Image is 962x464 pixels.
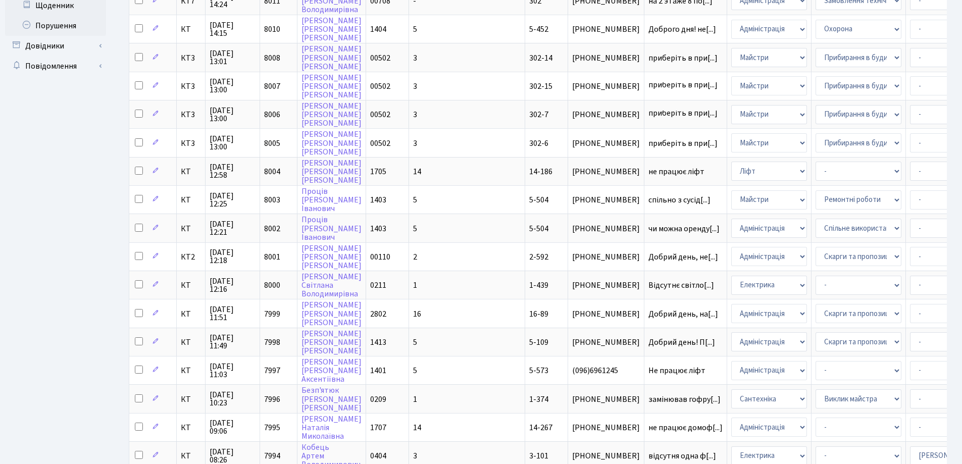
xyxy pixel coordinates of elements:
span: КТ3 [181,54,201,62]
span: 7994 [264,450,280,461]
span: 7997 [264,365,280,376]
span: чи можна оренду[...] [648,223,720,234]
a: Проців[PERSON_NAME]Іванович [301,215,362,243]
span: 0209 [370,394,386,405]
span: [DATE] 12:58 [210,163,256,179]
a: [PERSON_NAME]СвітланаВолодимирівна [301,271,362,299]
span: [PHONE_NUMBER] [572,424,640,432]
a: [PERSON_NAME][PERSON_NAME][PERSON_NAME] [301,300,362,328]
span: [PHONE_NUMBER] [572,281,640,289]
span: [PHONE_NUMBER] [572,25,640,33]
span: 00502 [370,81,390,92]
a: [PERSON_NAME][PERSON_NAME][PERSON_NAME] [301,72,362,100]
span: 5-452 [529,24,548,35]
span: [DATE] 12:21 [210,220,256,236]
span: не працює домоф[...] [648,422,723,433]
span: КТ [181,281,201,289]
span: спільно з сусід[...] [648,194,711,205]
span: не працює ліфт [648,168,723,176]
span: [DATE] 12:25 [210,192,256,208]
span: [PHONE_NUMBER] [572,452,640,460]
span: 7999 [264,308,280,320]
span: [PHONE_NUMBER] [572,310,640,318]
a: [PERSON_NAME][PERSON_NAME][PERSON_NAME] [301,100,362,129]
span: 1 [413,394,417,405]
span: КТ [181,424,201,432]
span: 14 [413,422,421,433]
span: 0404 [370,450,386,461]
span: 8007 [264,81,280,92]
span: КТ [181,452,201,460]
span: [DATE] 11:49 [210,334,256,350]
span: КТ [181,25,201,33]
a: [PERSON_NAME][PERSON_NAME][PERSON_NAME] [301,129,362,158]
span: 302-15 [529,81,552,92]
span: 00502 [370,109,390,120]
a: [PERSON_NAME][PERSON_NAME]Аксентіївна [301,356,362,385]
span: Доброго дня! не[...] [648,24,716,35]
span: 1-374 [529,394,548,405]
span: 14-267 [529,422,552,433]
span: [DATE] 14:15 [210,21,256,37]
span: відсутня одна ф[...] [648,450,716,461]
span: 16 [413,308,421,320]
span: [DATE] 13:00 [210,78,256,94]
span: [PHONE_NUMBER] [572,139,640,147]
span: 3 [413,450,417,461]
span: 1403 [370,223,386,234]
span: КТ2 [181,253,201,261]
span: 14 [413,166,421,177]
span: 00502 [370,138,390,149]
span: 5-504 [529,223,548,234]
span: КТ [181,338,201,346]
span: 1-439 [529,280,548,291]
span: 5-573 [529,365,548,376]
span: Добрий день! П[...] [648,337,715,348]
span: 7996 [264,394,280,405]
span: 3 [413,109,417,120]
span: 1401 [370,365,386,376]
span: 8010 [264,24,280,35]
span: приберіть в при[...] [648,53,718,64]
span: 8004 [264,166,280,177]
span: КТ [181,196,201,204]
a: Повідомлення [5,56,106,76]
a: [PERSON_NAME][PERSON_NAME][PERSON_NAME] [301,15,362,43]
span: КТ [181,310,201,318]
span: 7998 [264,337,280,348]
span: 5-109 [529,337,548,348]
span: 8005 [264,138,280,149]
span: КТ3 [181,139,201,147]
span: [PHONE_NUMBER] [572,54,640,62]
span: 1413 [370,337,386,348]
a: Довідники [5,36,106,56]
span: [DATE] 13:00 [210,107,256,123]
span: 5 [413,337,417,348]
span: КТ [181,225,201,233]
span: Добрий день, на[...] [648,308,718,320]
span: [PHONE_NUMBER] [572,196,640,204]
span: 3-101 [529,450,548,461]
span: 00110 [370,251,390,263]
span: 8001 [264,251,280,263]
span: Не працює ліфт [648,367,723,375]
span: 302-14 [529,53,552,64]
span: 3 [413,138,417,149]
a: Безп'ятюк[PERSON_NAME][PERSON_NAME] [301,385,362,414]
span: 16-89 [529,308,548,320]
span: 1 [413,280,417,291]
span: [DATE] 12:16 [210,277,256,293]
span: 1404 [370,24,386,35]
span: [DATE] 13:00 [210,135,256,151]
span: 302-6 [529,138,548,149]
span: [PHONE_NUMBER] [572,168,640,176]
span: 5 [413,223,417,234]
span: 8006 [264,109,280,120]
span: 1707 [370,422,386,433]
span: 14-186 [529,166,552,177]
span: приберіть в при[...] [648,138,718,149]
span: [PHONE_NUMBER] [572,395,640,403]
span: [DATE] 11:51 [210,305,256,322]
span: [PHONE_NUMBER] [572,338,640,346]
span: 8008 [264,53,280,64]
